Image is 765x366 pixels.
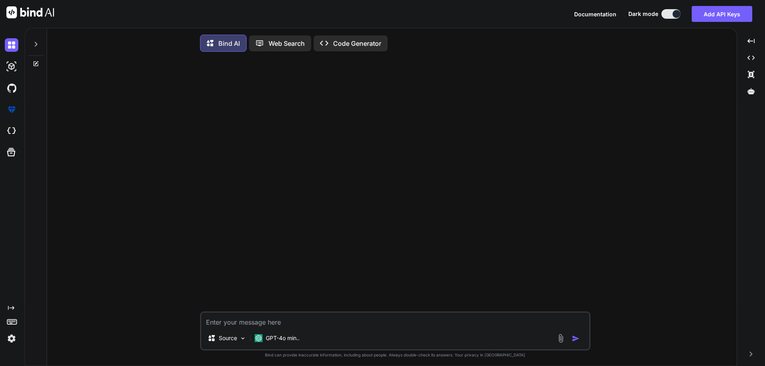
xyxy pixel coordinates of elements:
[5,81,18,95] img: githubDark
[333,39,381,48] p: Code Generator
[574,11,616,18] span: Documentation
[266,334,300,342] p: GPT-4o min..
[255,334,263,342] img: GPT-4o mini
[219,334,237,342] p: Source
[628,10,658,18] span: Dark mode
[692,6,752,22] button: Add API Keys
[5,332,18,345] img: settings
[269,39,305,48] p: Web Search
[556,334,565,343] img: attachment
[6,6,54,18] img: Bind AI
[5,38,18,52] img: darkChat
[572,335,580,343] img: icon
[5,60,18,73] img: darkAi-studio
[218,39,240,48] p: Bind AI
[5,103,18,116] img: premium
[239,335,246,342] img: Pick Models
[5,124,18,138] img: cloudideIcon
[200,352,590,358] p: Bind can provide inaccurate information, including about people. Always double-check its answers....
[574,10,616,18] button: Documentation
